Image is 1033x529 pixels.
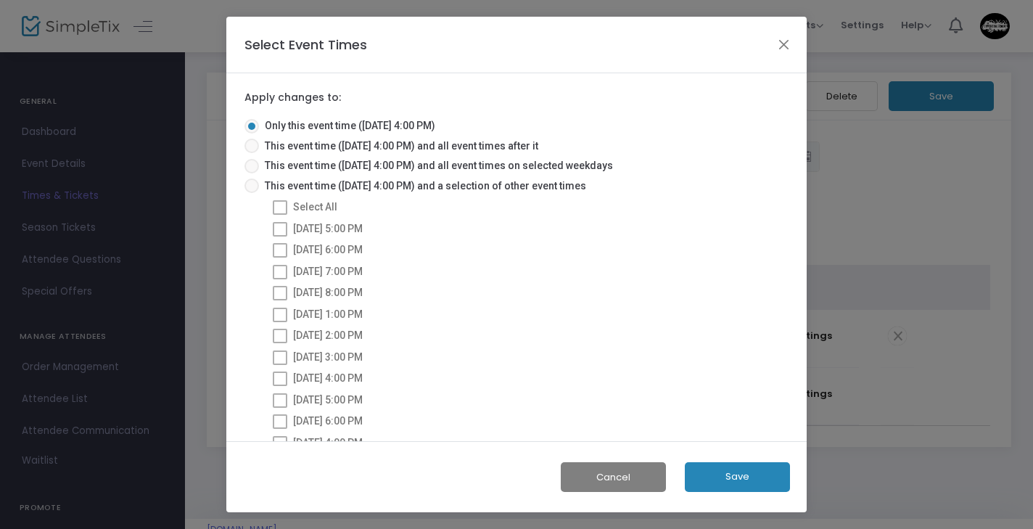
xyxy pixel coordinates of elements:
[293,415,363,427] span: [DATE] 6:00 PM
[561,462,666,492] button: Cancel
[293,372,363,384] span: [DATE] 4:00 PM
[293,351,363,363] span: [DATE] 3:00 PM
[685,462,790,492] button: Save
[293,223,363,234] span: [DATE] 5:00 PM
[293,329,363,341] span: [DATE] 2:00 PM
[259,179,586,194] span: This event time ([DATE] 4:00 PM) and a selection of other event times
[293,437,363,448] span: [DATE] 4:00 PM
[293,201,337,213] span: Select All
[244,91,341,104] label: Apply changes to:
[259,139,538,154] span: This event time ([DATE] 4:00 PM) and all event times after it
[293,287,363,298] span: [DATE] 8:00 PM
[259,158,613,173] span: This event time ([DATE] 4:00 PM) and all event times on selected weekdays
[775,35,794,54] button: Close
[293,394,363,406] span: [DATE] 5:00 PM
[259,118,435,134] span: Only this event time ([DATE] 4:00 PM)
[244,35,367,54] h4: Select Event Times
[293,266,363,277] span: [DATE] 7:00 PM
[293,308,363,320] span: [DATE] 1:00 PM
[293,244,363,255] span: [DATE] 6:00 PM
